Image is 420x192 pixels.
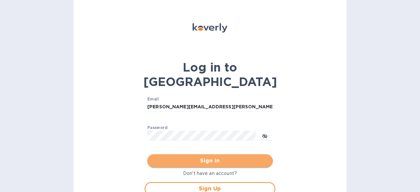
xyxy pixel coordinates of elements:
label: Email [147,97,159,101]
button: toggle password visibility [258,129,271,142]
button: Sign in [147,154,273,167]
b: Log in to [GEOGRAPHIC_DATA] [143,60,277,89]
label: Password [147,126,167,130]
span: Sign in [153,157,267,165]
img: Koverly [193,23,227,32]
p: Don't have an account? [145,170,275,177]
